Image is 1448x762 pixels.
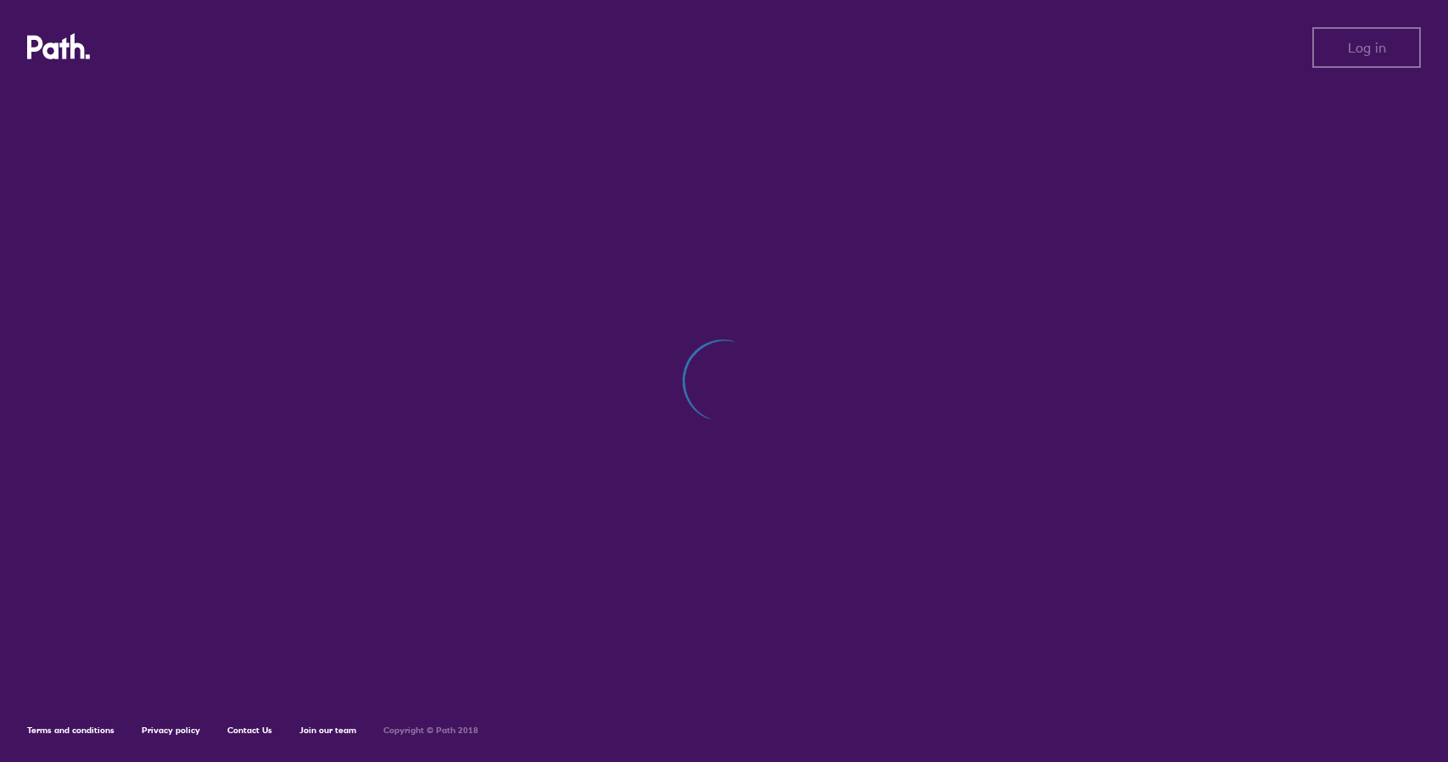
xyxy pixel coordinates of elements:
a: Terms and conditions [27,725,115,736]
span: Log in [1348,40,1386,55]
a: Privacy policy [142,725,200,736]
h6: Copyright © Path 2018 [383,726,478,736]
a: Join our team [299,725,356,736]
button: Log in [1312,27,1421,68]
a: Contact Us [227,725,272,736]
